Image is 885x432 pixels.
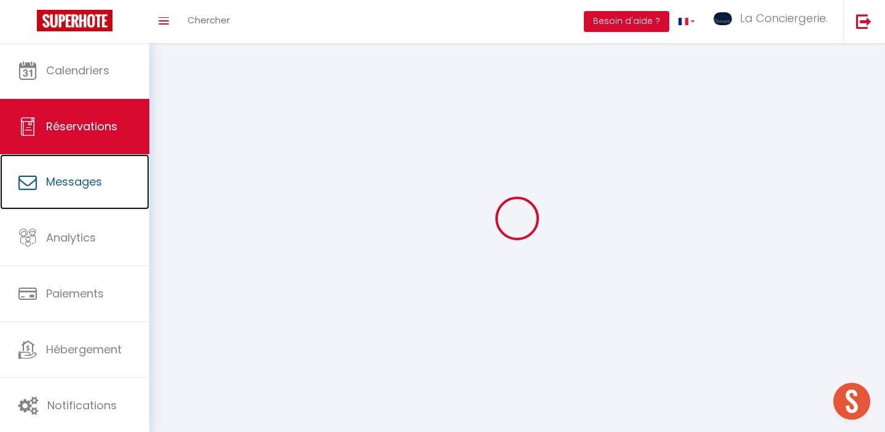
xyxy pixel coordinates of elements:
span: Analytics [46,230,96,245]
span: Calendriers [46,63,109,78]
button: Besoin d'aide ? [584,11,669,32]
span: Chercher [187,14,230,26]
img: Super Booking [37,10,112,31]
img: ... [714,12,732,25]
span: Paiements [46,286,104,301]
span: Notifications [47,398,117,413]
img: logout [856,14,871,29]
span: Hébergement [46,342,122,357]
span: La Conciergerie. [740,10,828,26]
div: Ouvrir le chat [833,383,870,420]
span: Messages [46,174,102,189]
span: Réservations [46,119,117,134]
